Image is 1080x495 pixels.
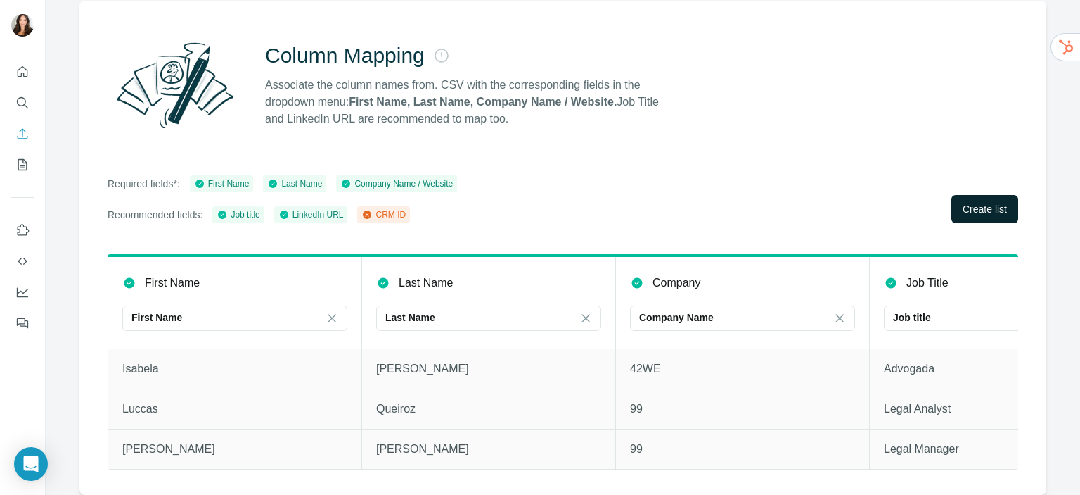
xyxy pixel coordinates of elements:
[278,208,344,221] div: LinkedIn URL
[194,177,250,190] div: First Name
[108,177,180,191] p: Required fields*:
[340,177,453,190] div: Company Name / Website
[11,249,34,274] button: Use Surfe API
[349,96,617,108] strong: First Name, Last Name, Company Name / Website.
[893,311,931,325] p: Job title
[267,177,322,190] div: Last Name
[906,275,949,292] p: Job Title
[385,311,435,325] p: Last Name
[108,208,202,222] p: Recommended fields:
[963,202,1007,216] span: Create list
[652,275,700,292] p: Company
[11,218,34,243] button: Use Surfe on LinkedIn
[11,59,34,84] button: Quick start
[630,401,855,418] p: 99
[376,361,601,377] p: [PERSON_NAME]
[131,311,182,325] p: First Name
[217,208,259,221] div: Job title
[639,311,714,325] p: Company Name
[122,401,347,418] p: Luccas
[108,35,243,136] img: Surfe Illustration - Column Mapping
[14,447,48,481] div: Open Intercom Messenger
[630,361,855,377] p: 42WE
[11,121,34,146] button: Enrich CSV
[122,441,347,458] p: [PERSON_NAME]
[11,311,34,336] button: Feedback
[11,14,34,37] img: Avatar
[145,275,200,292] p: First Name
[265,43,425,68] h2: Column Mapping
[376,441,601,458] p: [PERSON_NAME]
[265,77,671,127] p: Associate the column names from. CSV with the corresponding fields in the dropdown menu: Job Titl...
[361,208,406,221] div: CRM ID
[399,275,453,292] p: Last Name
[11,90,34,115] button: Search
[122,361,347,377] p: Isabela
[630,441,855,458] p: 99
[951,195,1018,223] button: Create list
[376,401,601,418] p: Queiroz
[11,280,34,305] button: Dashboard
[11,152,34,177] button: My lists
